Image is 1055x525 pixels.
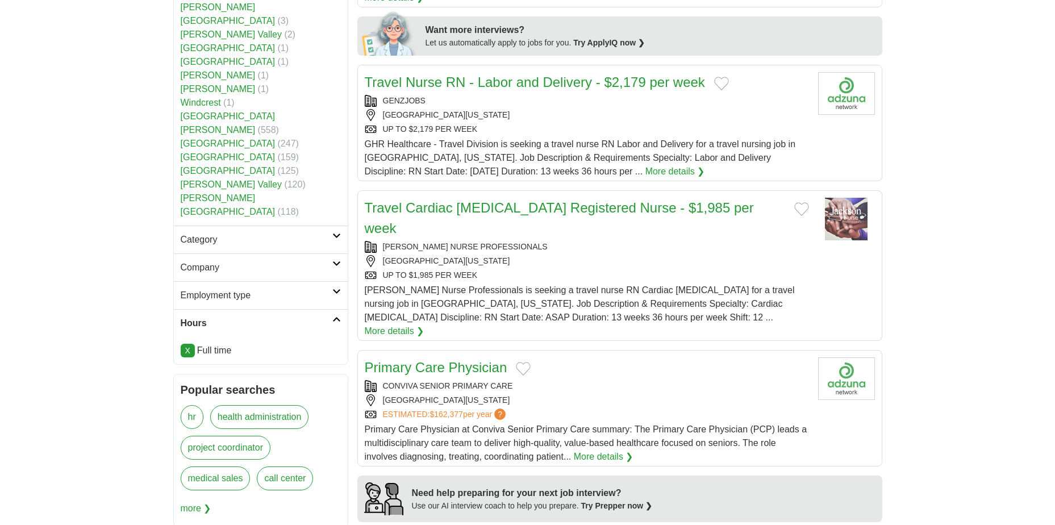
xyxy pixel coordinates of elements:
button: Add to favorite jobs [714,77,729,90]
div: Let us automatically apply to jobs for you. [426,37,875,49]
span: (1) [258,84,269,94]
span: (159) [278,152,299,162]
a: Category [174,226,348,253]
a: health administration [210,405,309,429]
img: Jackson Nurse Professionals logo [818,198,875,240]
h2: Employment type [181,289,332,302]
a: medical sales [181,466,251,490]
div: [GEOGRAPHIC_DATA][US_STATE] [365,394,809,406]
img: Company logo [818,72,875,115]
a: [GEOGRAPHIC_DATA] [181,139,276,148]
span: Primary Care Physician at Conviva Senior Primary Care summary: The Primary Care Physician (PCP) l... [365,424,807,461]
span: (125) [278,166,299,176]
li: Full time [181,344,341,357]
a: More details ❯ [365,324,424,338]
span: (1) [223,98,235,107]
span: (247) [278,139,299,148]
button: Add to favorite jobs [794,202,809,216]
div: UP TO $1,985 PER WEEK [365,269,809,281]
a: [GEOGRAPHIC_DATA] [181,57,276,66]
a: Primary Care Physician [365,360,507,375]
img: Company logo [818,357,875,400]
div: Need help preparing for your next job interview? [412,486,653,500]
a: [GEOGRAPHIC_DATA][PERSON_NAME] [181,111,276,135]
a: More details ❯ [574,450,633,464]
a: [PERSON_NAME][GEOGRAPHIC_DATA] [181,2,276,26]
div: Want more interviews? [426,23,875,37]
span: (118) [278,207,299,216]
span: $162,377 [429,410,462,419]
a: Try Prepper now ❯ [581,501,653,510]
div: Use our AI interview coach to help you prepare. [412,500,653,512]
h2: Company [181,261,332,274]
a: More details ❯ [645,165,705,178]
a: [GEOGRAPHIC_DATA] [181,152,276,162]
span: (3) [278,16,289,26]
a: Try ApplyIQ now ❯ [573,38,645,47]
a: [PERSON_NAME] Valley [181,30,282,39]
div: [GEOGRAPHIC_DATA][US_STATE] [365,109,809,121]
span: (558) [258,125,279,135]
a: [PERSON_NAME] [181,70,256,80]
button: Add to favorite jobs [516,362,531,376]
a: hr [181,405,203,429]
img: apply-iq-scientist.png [362,10,417,56]
a: Travel Cardiac [MEDICAL_DATA] Registered Nurse - $1,985 per week [365,200,754,236]
a: [GEOGRAPHIC_DATA] [181,43,276,53]
a: [PERSON_NAME][GEOGRAPHIC_DATA] [181,193,276,216]
span: GHR Healthcare - Travel Division is seeking a travel nurse RN Labor and Delivery for a travel nur... [365,139,796,176]
span: more ❯ [181,497,211,520]
h2: Hours [181,316,332,330]
a: call center [257,466,313,490]
span: ? [494,409,506,420]
a: [PERSON_NAME] [181,84,256,94]
a: ESTIMATED:$162,377per year? [383,409,508,420]
a: [GEOGRAPHIC_DATA] [181,166,276,176]
span: (1) [258,70,269,80]
div: CONVIVA SENIOR PRIMARY CARE [365,380,809,392]
h2: Category [181,233,332,247]
a: Employment type [174,281,348,309]
a: project coordinator [181,436,271,460]
div: [GEOGRAPHIC_DATA][US_STATE] [365,255,809,267]
span: (1) [278,57,289,66]
span: [PERSON_NAME] Nurse Professionals is seeking a travel nurse RN Cardiac [MEDICAL_DATA] for a trave... [365,285,795,322]
a: Hours [174,309,348,337]
a: Company [174,253,348,281]
a: X [181,344,195,357]
a: [PERSON_NAME] Valley [181,180,282,189]
a: Travel Nurse RN - Labor and Delivery - $2,179 per week [365,74,705,90]
a: Windcrest [181,98,221,107]
h2: Popular searches [181,381,341,398]
a: [PERSON_NAME] NURSE PROFESSIONALS [383,242,548,251]
span: (1) [278,43,289,53]
div: GENZJOBS [365,95,809,107]
span: (2) [284,30,295,39]
span: (120) [284,180,305,189]
div: UP TO $2,179 PER WEEK [365,123,809,135]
